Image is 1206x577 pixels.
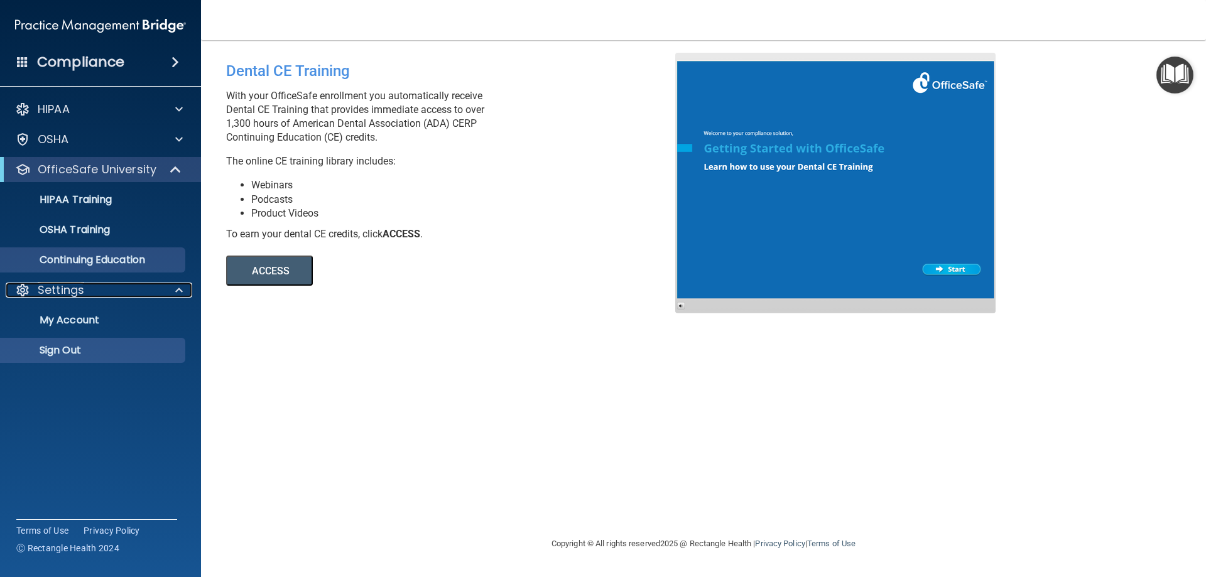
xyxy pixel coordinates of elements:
li: Product Videos [251,207,685,220]
div: To earn your dental CE credits, click . [226,227,685,241]
p: OSHA Training [8,224,110,236]
div: Copyright © All rights reserved 2025 @ Rectangle Health | | [474,524,933,564]
p: The online CE training library includes: [226,154,685,168]
p: HIPAA [38,102,70,117]
a: ACCESS [226,267,570,276]
li: Webinars [251,178,685,192]
p: OSHA [38,132,69,147]
p: OfficeSafe University [38,162,156,177]
button: ACCESS [226,256,313,286]
p: With your OfficeSafe enrollment you automatically receive Dental CE Training that provides immedi... [226,89,685,144]
p: Sign Out [8,344,180,357]
span: Ⓒ Rectangle Health 2024 [16,542,119,554]
p: My Account [8,314,180,326]
button: Open Resource Center [1156,57,1193,94]
a: OSHA [15,132,183,147]
b: ACCESS [383,228,420,240]
h4: Compliance [37,53,124,71]
a: OfficeSafe University [15,162,182,177]
a: Privacy Policy [755,539,805,548]
img: PMB logo [15,13,186,38]
a: Terms of Use [16,524,68,537]
a: HIPAA [15,102,183,117]
li: Podcasts [251,193,685,207]
a: Privacy Policy [84,524,140,537]
p: Continuing Education [8,254,180,266]
a: Terms of Use [807,539,856,548]
a: Settings [15,283,183,298]
div: Dental CE Training [226,53,685,89]
p: HIPAA Training [8,193,112,206]
p: Settings [38,283,84,298]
